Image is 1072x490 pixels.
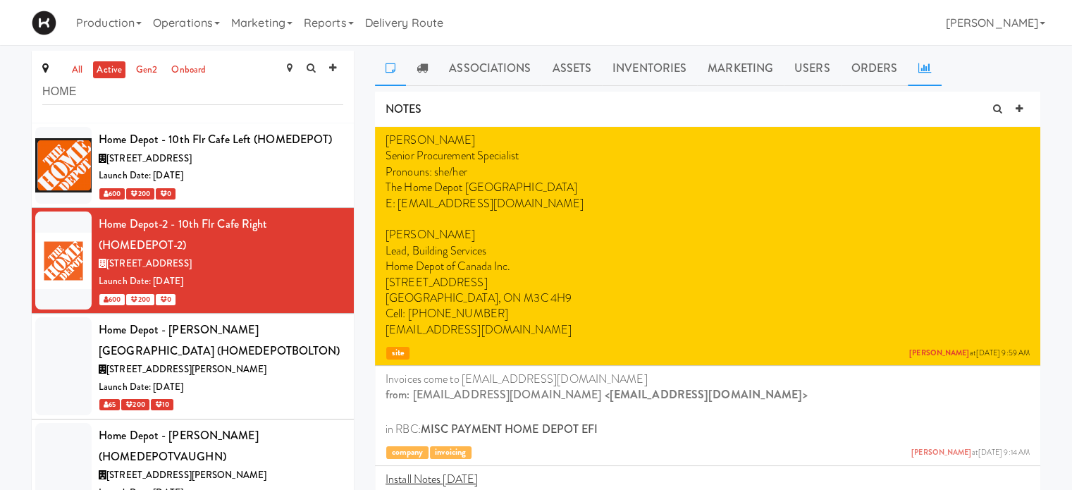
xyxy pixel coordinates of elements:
[99,214,343,255] div: Home Depot-2 - 10th Flr Cafe Right (HOMEDEPOT-2)
[386,148,1030,164] p: Senior Procurement Specialist
[32,208,354,314] li: Home Depot-2 - 10th Flr Cafe Right (HOMEDEPOT-2)[STREET_ADDRESS]Launch Date: [DATE] 600 200 0
[909,348,1030,359] span: at [DATE] 9:59 AM
[99,129,343,150] div: Home Depot - 10th Flr Cafe Left (HOMEDEPOT)
[68,61,86,79] a: all
[121,399,149,410] span: 200
[99,399,120,410] span: 65
[99,167,343,185] div: Launch Date: [DATE]
[386,259,1030,274] p: Home Depot of Canada Inc.
[106,152,192,165] span: [STREET_ADDRESS]
[386,180,1030,195] p: The Home Depot [GEOGRAPHIC_DATA]
[386,446,429,460] span: company
[151,399,173,410] span: 10
[421,421,598,437] strong: MISC PAYMENT HOME DEPOT EFI
[99,319,343,361] div: Home Depot - [PERSON_NAME][GEOGRAPHIC_DATA] (HOMEDEPOTBOLTON)
[32,123,354,208] li: Home Depot - 10th Flr Cafe Left (HOMEDEPOT)[STREET_ADDRESS]Launch Date: [DATE] 600 200 0
[99,425,343,467] div: Home Depot - [PERSON_NAME] (HOMEDEPOTVAUGHN)
[42,79,343,105] input: Search site
[438,51,541,86] a: Associations
[602,51,697,86] a: Inventories
[386,275,1030,290] p: [STREET_ADDRESS]
[126,188,154,200] span: 200
[99,188,125,200] span: 600
[541,51,602,86] a: Assets
[106,468,266,482] span: [STREET_ADDRESS][PERSON_NAME]
[911,447,971,458] a: [PERSON_NAME]
[386,322,1030,338] p: [EMAIL_ADDRESS][DOMAIN_NAME]
[156,294,175,305] span: 0
[126,294,154,305] span: 200
[386,196,1030,212] p: E: [EMAIL_ADDRESS][DOMAIN_NAME]
[99,294,125,305] span: 600
[430,446,472,460] span: invoicing
[386,101,422,117] span: NOTES
[156,188,175,200] span: 0
[386,347,409,360] span: site
[386,422,1030,437] p: in RBC:
[99,379,343,396] div: Launch Date: [DATE]
[386,133,1030,148] p: [PERSON_NAME]
[386,243,1030,259] p: Lead, Building Services
[32,11,56,35] img: Micromart
[605,386,808,403] span: <[EMAIL_ADDRESS][DOMAIN_NAME]>
[386,227,1030,243] p: [PERSON_NAME]
[386,164,1030,180] p: Pronouns: she/her
[386,386,601,403] strong: from: [EMAIL_ADDRESS][DOMAIN_NAME]
[133,61,161,79] a: gen2
[99,273,343,290] div: Launch Date: [DATE]
[386,471,478,487] u: Install Notes [DATE]
[784,51,841,86] a: Users
[93,61,125,79] a: active
[32,314,354,419] li: Home Depot - [PERSON_NAME][GEOGRAPHIC_DATA] (HOMEDEPOTBOLTON)[STREET_ADDRESS][PERSON_NAME]Launch ...
[841,51,908,86] a: Orders
[386,290,1030,306] p: [GEOGRAPHIC_DATA], ON M3C 4H9
[909,348,969,358] a: [PERSON_NAME]
[697,51,784,86] a: Marketing
[386,306,1030,321] p: Cell: [PHONE_NUMBER]
[911,448,1030,458] span: at [DATE] 9:14 AM
[386,372,1030,387] p: Invoices come to [EMAIL_ADDRESS][DOMAIN_NAME]
[168,61,209,79] a: onboard
[106,362,266,376] span: [STREET_ADDRESS][PERSON_NAME]
[106,257,192,270] span: [STREET_ADDRESS]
